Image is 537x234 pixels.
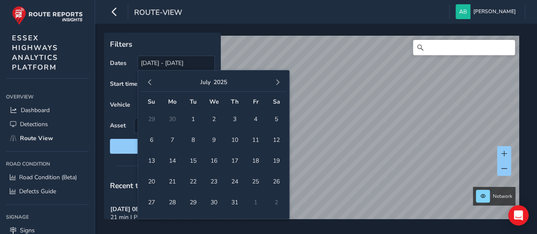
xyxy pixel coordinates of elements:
span: 3 [227,112,242,127]
canvas: Map [107,36,519,229]
span: 16 [206,153,221,168]
a: Route View [6,131,89,145]
span: 21 [165,174,180,189]
span: Tu [190,98,197,106]
span: ESSEX HIGHWAYS ANALYTICS PLATFORM [12,33,58,72]
label: Start time [110,80,138,88]
input: Search [413,40,515,55]
span: 4 [248,112,263,127]
span: 8 [186,133,200,147]
span: Mo [168,98,177,106]
span: Fr [253,98,258,106]
span: 10 [227,133,242,147]
span: 23 [206,174,221,189]
span: Dashboard [21,106,50,114]
label: Asset [110,121,126,130]
div: Open Intercom Messenger [508,205,529,226]
span: 17 [227,153,242,168]
span: 28 [165,195,180,210]
button: [PERSON_NAME] [455,4,519,19]
span: Sa [273,98,280,106]
span: 14 [165,153,180,168]
span: 2 [206,112,221,127]
span: 9 [206,133,221,147]
span: Th [231,98,239,106]
span: 12 [269,133,284,147]
span: Road Condition (Beta) [19,173,77,181]
span: 30 [206,195,221,210]
span: 5 [269,112,284,127]
strong: [DATE] 08:49 to 09:09 [110,205,169,213]
span: 24 [227,174,242,189]
p: Filters [110,39,215,50]
span: 6 [144,133,159,147]
span: Defects Guide [19,187,56,195]
span: Network [493,193,512,200]
span: Select an asset code [135,118,200,133]
button: 2025 [214,78,227,86]
span: 18 [248,153,263,168]
span: 21 min | PF73 0JL [110,213,158,221]
a: Road Condition (Beta) [6,170,89,184]
span: Detections [20,120,48,128]
span: 26 [269,174,284,189]
span: 1 [186,112,200,127]
span: 11 [248,133,263,147]
span: 31 [227,195,242,210]
div: Signage [6,211,89,223]
label: Vehicle [110,101,130,109]
img: diamond-layout [455,4,470,19]
a: Defects Guide [6,184,89,198]
span: route-view [134,7,182,19]
span: 29 [186,195,200,210]
span: Route View [20,134,53,142]
a: Dashboard [6,103,89,117]
span: [PERSON_NAME] [473,4,516,19]
span: We [209,98,219,106]
span: 13 [144,153,159,168]
button: Reset filters [110,139,215,154]
span: 22 [186,174,200,189]
span: Su [148,98,155,106]
span: Recent trips [110,180,152,191]
button: July [200,78,211,86]
div: Road Condition [6,158,89,170]
span: 20 [144,174,159,189]
span: 7 [165,133,180,147]
span: Reset filters [116,142,208,150]
a: Detections [6,117,89,131]
span: 19 [269,153,284,168]
span: 25 [248,174,263,189]
img: rr logo [12,6,83,25]
span: 27 [144,195,159,210]
span: 15 [186,153,200,168]
div: Overview [6,90,89,103]
label: Dates [110,59,127,67]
